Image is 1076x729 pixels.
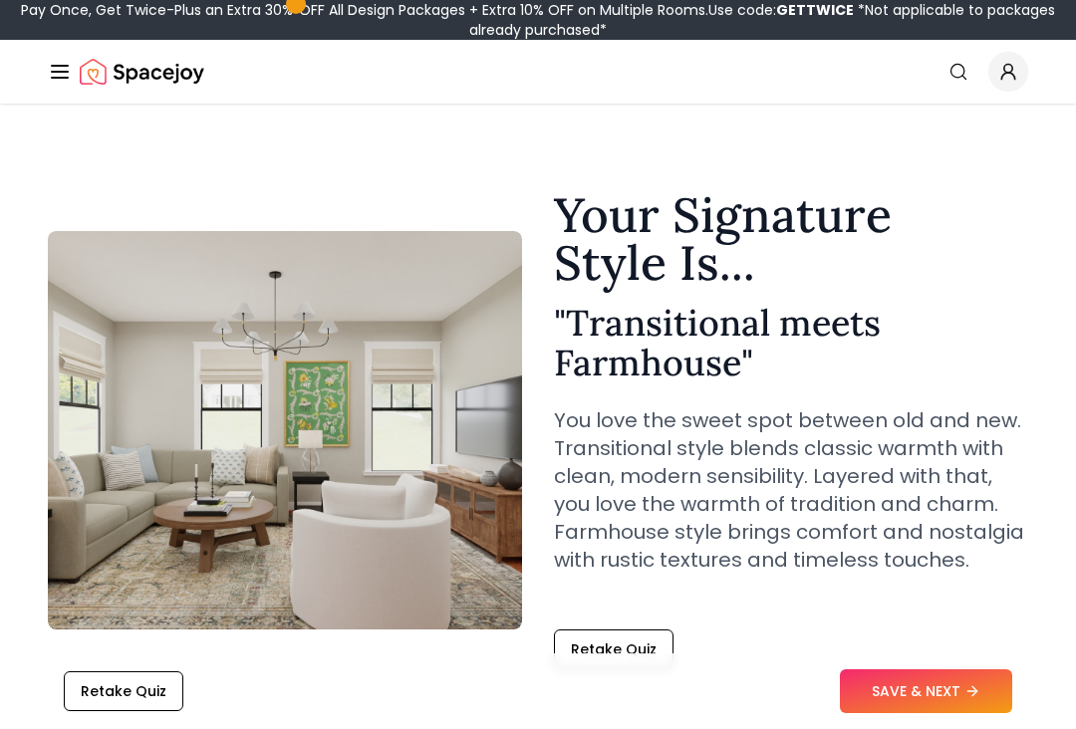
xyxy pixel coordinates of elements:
h2: " Transitional meets Farmhouse " [554,303,1028,382]
img: Transitional meets Farmhouse Style Example [48,231,522,629]
button: SAVE & NEXT [840,669,1012,713]
button: Retake Quiz [554,629,673,669]
a: Spacejoy [80,52,204,92]
button: Retake Quiz [64,671,183,711]
h1: Your Signature Style Is... [554,191,1028,287]
nav: Global [48,40,1028,104]
img: Spacejoy Logo [80,52,204,92]
p: You love the sweet spot between old and new. Transitional style blends classic warmth with clean,... [554,406,1028,574]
